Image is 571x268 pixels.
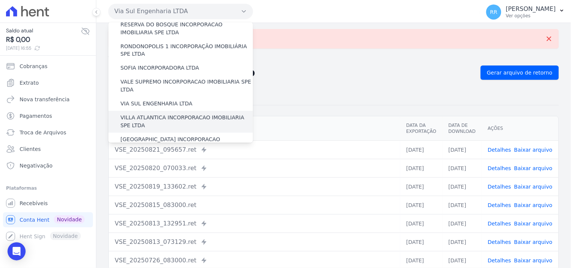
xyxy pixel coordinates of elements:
a: Baixar arquivo [514,239,553,245]
span: Novidade [54,215,85,224]
label: RESERVA DO BOSQUE INCORPORACAO IMOBILIARIA SPE LTDA [120,21,253,37]
span: Recebíveis [20,199,48,207]
div: Plataformas [6,184,90,193]
td: [DATE] [443,233,482,251]
a: Nova transferência [3,92,93,107]
span: [DATE] 16:55 [6,45,81,52]
div: VSE_20250819_133602.ret [115,182,394,191]
a: Baixar arquivo [514,202,553,208]
span: Nova transferência [20,96,70,103]
a: Detalhes [488,221,511,227]
a: Baixar arquivo [514,165,553,171]
div: VSE_20250821_095657.ret [115,145,394,154]
td: [DATE] [400,140,442,159]
a: Cobranças [3,59,93,74]
a: Baixar arquivo [514,221,553,227]
a: Pagamentos [3,108,93,123]
a: Detalhes [488,147,511,153]
a: Conta Hent Novidade [3,212,93,227]
span: Negativação [20,162,53,169]
td: [DATE] [443,159,482,177]
th: Arquivo [109,116,400,141]
a: Detalhes [488,257,511,263]
div: VSE_20250726_083000.ret [115,256,394,265]
span: Pagamentos [20,112,52,120]
span: Saldo atual [6,27,81,35]
th: Data da Exportação [400,116,442,141]
a: Baixar arquivo [514,147,553,153]
span: Extrato [20,79,39,87]
div: VSE_20250815_083000.ret [115,201,394,210]
h2: Exportações de Retorno [108,67,475,78]
label: VALE SUPREMO INCORPORACAO IMOBILIARIA SPE LTDA [120,78,253,94]
button: RR [PERSON_NAME] Ver opções [480,2,571,23]
nav: Breadcrumb [108,55,559,62]
a: Baixar arquivo [514,184,553,190]
td: [DATE] [443,177,482,196]
a: Detalhes [488,202,511,208]
a: Negativação [3,158,93,173]
span: Cobranças [20,62,47,70]
a: Extrato [3,75,93,90]
td: [DATE] [443,214,482,233]
div: Open Intercom Messenger [8,242,26,260]
span: RR [490,9,497,15]
span: Conta Hent [20,216,49,224]
span: Gerar arquivo de retorno [487,69,553,76]
td: [DATE] [400,233,442,251]
td: [DATE] [400,196,442,214]
a: Clientes [3,142,93,157]
label: VILLA ATLANTICA INCORPORACAO IMOBILIARIA SPE LTDA [120,114,253,130]
td: [DATE] [400,159,442,177]
a: Detalhes [488,165,511,171]
a: Detalhes [488,184,511,190]
a: Gerar arquivo de retorno [481,65,559,80]
td: [DATE] [443,196,482,214]
a: Recebíveis [3,196,93,211]
td: [DATE] [400,177,442,196]
div: VSE_20250813_073129.ret [115,238,394,247]
span: Clientes [20,145,41,153]
a: Baixar arquivo [514,257,553,263]
button: Via Sul Engenharia LTDA [108,4,253,19]
nav: Sidebar [6,59,90,244]
td: [DATE] [400,214,442,233]
p: [PERSON_NAME] [506,5,556,13]
label: VIA SUL ENGENHARIA LTDA [120,100,192,108]
th: Ações [482,116,559,141]
a: Troca de Arquivos [3,125,93,140]
label: [GEOGRAPHIC_DATA] INCORPORACAO IMOBILIARIA SPE LTDA [120,136,253,152]
span: Troca de Arquivos [20,129,66,136]
label: RONDONOPOLIS 1 INCORPORAÇÃO IMOBILIÁRIA SPE LTDA [120,43,253,58]
div: VSE_20250820_070033.ret [115,164,394,173]
td: [DATE] [443,140,482,159]
p: Ver opções [506,13,556,19]
div: VSE_20250813_132951.ret [115,219,394,228]
span: R$ 0,00 [6,35,81,45]
a: Detalhes [488,239,511,245]
th: Data de Download [443,116,482,141]
label: SOFIA INCORPORADORA LTDA [120,64,199,72]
